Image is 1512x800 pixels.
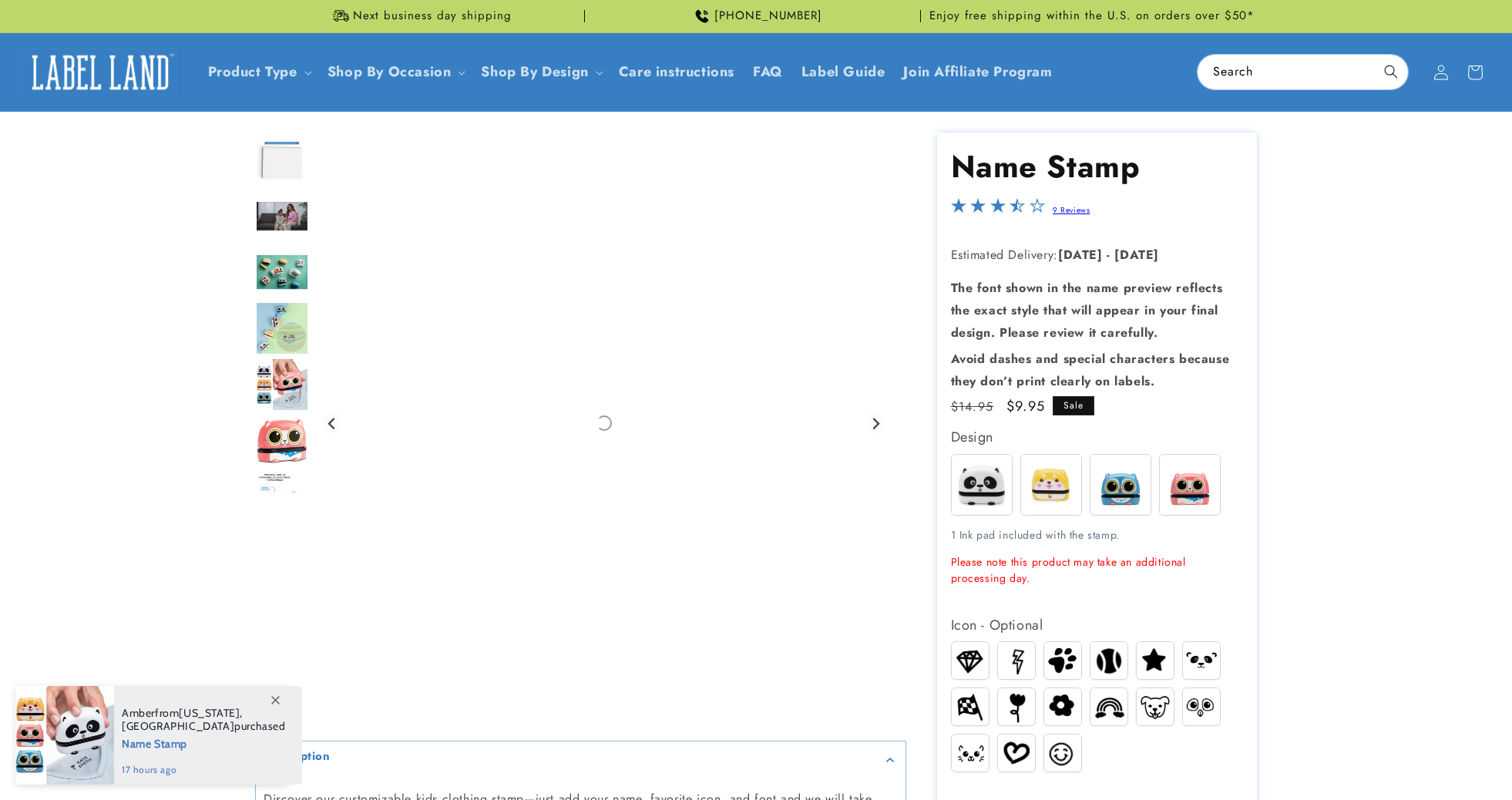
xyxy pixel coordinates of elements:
img: Diamond [952,644,989,677]
img: Lightning [998,643,1035,679]
div: Go to slide 6 [255,358,309,412]
img: Flag [952,691,989,723]
button: Go to last slide [322,413,343,434]
span: [GEOGRAPHIC_DATA] [122,719,234,733]
a: FAQ [744,54,792,90]
img: Premium Stamp - Label Land [255,137,309,183]
a: Product Type [208,62,297,82]
strong: [DATE] [1058,246,1103,264]
span: Enjoy free shipping within the U.S. on orders over $50* [929,8,1255,24]
a: Join Affiliate Program [894,54,1061,90]
div: Go to slide 3 [255,189,309,243]
img: Flower [1044,691,1081,723]
a: Label Land [18,42,183,102]
img: null [255,254,309,291]
a: Label Guide [792,54,895,90]
img: Star [1137,644,1174,677]
img: Panda [1183,647,1220,675]
span: Sale [1053,396,1094,415]
span: FAQ [753,63,783,81]
img: Label Land [23,49,177,96]
span: Next business day shipping [353,8,512,24]
div: Design [951,425,1244,449]
img: Dog [1137,693,1174,721]
img: Cat [952,741,989,765]
strong: - [1107,246,1110,264]
img: Buddy [1021,455,1081,515]
img: Baseball [1090,642,1127,679]
button: Next slide [865,413,886,434]
div: 1 Ink pad included with the stamp. [951,527,1244,587]
div: Go to slide 2 [255,133,309,187]
span: [PHONE_NUMBER] [714,8,822,24]
p: Please note this product may take an additional processing day. [951,554,1244,587]
strong: The font shown in the name preview reflects the exact style that will appear in your final design... [951,279,1223,341]
img: Heart [998,738,1035,768]
div: Go to slide 4 [255,245,309,299]
img: Whiskers [1160,455,1220,515]
img: Tulip [1001,688,1031,725]
img: Emoji [1044,737,1081,770]
span: Label Guide [801,63,885,81]
img: Blinky [1090,455,1151,515]
summary: Description [256,741,906,776]
span: Shop By Occasion [328,63,452,81]
span: [US_STATE] [179,706,240,720]
img: null [255,472,309,522]
img: null [255,358,308,412]
img: Spots [952,455,1012,515]
summary: Shop By Occasion [318,54,472,90]
span: $9.95 [1006,396,1046,417]
div: Icon - Optional [951,613,1244,637]
strong: [DATE] [1114,246,1159,264]
img: Paw [1044,643,1081,678]
s: $14.95 [951,398,994,416]
a: 9 Reviews [1053,204,1090,216]
img: Owl [1183,692,1220,721]
span: 17 hours ago [122,763,286,777]
button: Search [1374,55,1408,89]
span: 3.3-star overall rating [951,202,1045,220]
span: Care instructions [619,63,734,81]
h1: Name Stamp [951,146,1244,187]
a: Care instructions [610,54,744,90]
a: Shop By Design [481,62,588,82]
span: from , purchased [122,707,286,733]
div: Go to slide 8 [255,470,309,524]
div: Go to slide 7 [255,414,309,468]
summary: Product Type [199,54,318,90]
span: Amber [122,706,155,720]
div: Go to slide 5 [255,301,309,355]
img: null [255,200,309,232]
img: null [255,301,309,355]
summary: Shop By Design [472,54,609,90]
p: Estimated Delivery: [951,244,1244,267]
img: Rainbow [1090,693,1127,721]
span: Join Affiliate Program [903,63,1052,81]
span: Name Stamp [122,733,286,752]
strong: Avoid dashes and special characters because they don’t print clearly on labels. [951,350,1230,390]
img: null [255,418,309,465]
